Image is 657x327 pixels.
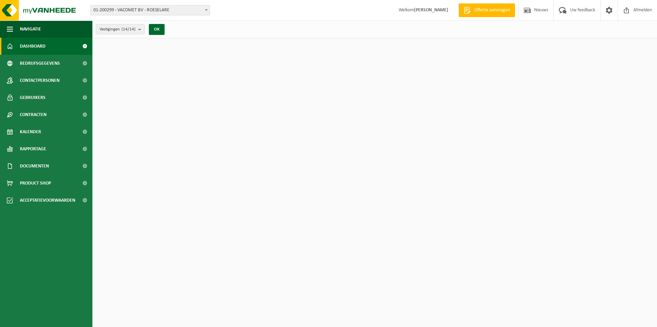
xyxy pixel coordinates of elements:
span: 01-200299 - VACOMET BV - ROESELARE [90,5,210,15]
span: Kalender [20,123,41,140]
span: Vestigingen [100,24,136,35]
span: Product Shop [20,175,51,192]
span: Gebruikers [20,89,46,106]
span: Dashboard [20,38,46,55]
strong: [PERSON_NAME] [414,8,448,13]
button: Vestigingen(14/14) [96,24,145,34]
span: Offerte aanvragen [473,7,512,14]
span: Bedrijfsgegevens [20,55,60,72]
span: Contactpersonen [20,72,60,89]
span: Contracten [20,106,47,123]
span: 01-200299 - VACOMET BV - ROESELARE [91,5,210,15]
span: Documenten [20,158,49,175]
count: (14/14) [121,27,136,32]
span: Navigatie [20,21,41,38]
span: Rapportage [20,140,46,158]
button: OK [149,24,165,35]
a: Offerte aanvragen [459,3,515,17]
span: Acceptatievoorwaarden [20,192,75,209]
